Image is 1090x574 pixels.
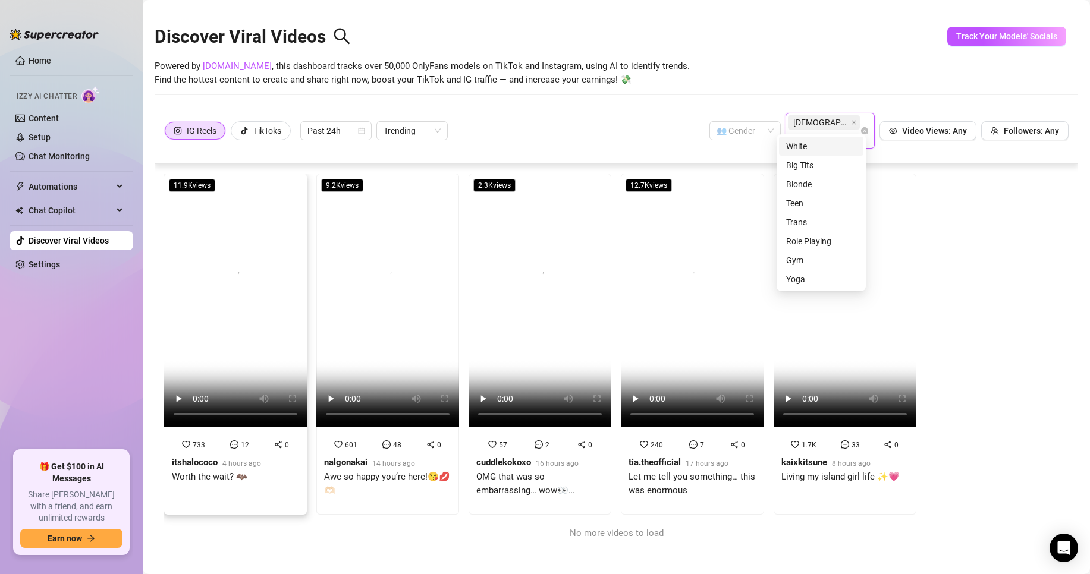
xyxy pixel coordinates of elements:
[240,127,249,135] span: tik-tok
[10,29,99,40] img: logo-BBDzfeDw.svg
[741,441,745,449] span: 0
[164,174,307,515] a: 11.9Kviews733120itshalococo4 hours agoWorth the wait? 🦇
[786,178,856,191] div: Blonde
[626,179,672,192] span: 12.7K views
[535,440,543,449] span: message
[779,270,863,289] div: Yoga
[172,457,218,468] strong: itshalococo
[588,441,592,449] span: 0
[382,440,391,449] span: message
[29,133,51,142] a: Setup
[324,470,451,498] div: Awe so happy you’re here!😘💋🫶🏻
[182,440,190,449] span: heart
[29,113,59,123] a: Content
[174,127,182,135] span: instagram
[779,194,863,213] div: Teen
[779,175,863,194] div: Blonde
[29,201,113,220] span: Chat Copilot
[20,489,122,524] span: Share [PERSON_NAME] with a friend, and earn unlimited rewards
[545,441,549,449] span: 2
[793,116,849,129] span: [DEMOGRAPHIC_DATA]
[285,441,289,449] span: 0
[786,197,856,210] div: Teen
[230,440,238,449] span: message
[372,459,415,468] span: 14 hours ago
[956,31,1057,41] span: Track Your Models' Socials
[488,440,497,449] span: heart
[786,159,856,172] div: Big Tits
[358,127,365,134] span: calendar
[20,461,122,484] span: 🎁 Get $100 in AI Messages
[889,127,897,135] span: eye
[426,440,435,449] span: share-alt
[851,119,857,125] span: close
[187,122,216,140] div: IG Reels
[15,206,23,215] img: Chat Copilot
[786,216,856,229] div: Trans
[29,56,51,65] a: Home
[786,254,856,267] div: Gym
[947,27,1066,46] button: Track Your Models' Socials
[832,459,871,468] span: 8 hours ago
[274,440,282,449] span: share-alt
[29,260,60,269] a: Settings
[991,127,999,135] span: team
[1050,534,1078,562] div: Open Intercom Messenger
[700,441,704,449] span: 7
[570,528,664,538] span: No more videos to load
[802,441,816,449] span: 1.7K
[577,440,586,449] span: share-alt
[321,179,363,192] span: 9.2K views
[345,441,357,449] span: 601
[640,440,648,449] span: heart
[81,86,100,103] img: AI Chatter
[393,441,401,449] span: 48
[476,457,531,468] strong: cuddlekokoxo
[629,470,756,498] div: Let me tell you something… this was enormous
[203,61,272,71] a: [DOMAIN_NAME]
[788,115,860,130] span: Asian
[155,26,351,48] h2: Discover Viral Videos
[781,457,827,468] strong: kaixkitsune
[29,152,90,161] a: Chat Monitoring
[316,174,459,515] a: 9.2Kviews601480nalgonakai14 hours agoAwe so happy you’re here!😘💋🫶🏻
[786,273,856,286] div: Yoga
[779,232,863,251] div: Role Playing
[333,27,351,45] span: search
[29,236,109,245] a: Discover Viral Videos
[499,441,507,449] span: 57
[307,122,365,140] span: Past 24h
[169,179,215,192] span: 11.9K views
[222,459,261,468] span: 4 hours ago
[437,441,441,449] span: 0
[651,441,663,449] span: 240
[786,140,856,153] div: White
[779,251,863,270] div: Gym
[536,459,579,468] span: 16 hours ago
[981,121,1069,140] button: Followers: Any
[786,235,856,248] div: Role Playing
[686,459,728,468] span: 17 hours ago
[841,440,849,449] span: message
[324,457,367,468] strong: nalgonakai
[193,441,205,449] span: 733
[621,174,764,515] a: 12.7Kviews24070tia.theofficial17 hours agoLet me tell you something… this was enormous
[779,156,863,175] div: Big Tits
[852,441,860,449] span: 33
[253,122,281,140] div: TikToks
[172,470,261,484] div: Worth the wait? 🦇
[774,174,916,515] a: 19.1Kviews1.7K330kaixkitsune8 hours agoLiving my island girl life ✨💗
[791,440,799,449] span: heart
[334,440,343,449] span: heart
[884,440,892,449] span: share-alt
[894,441,899,449] span: 0
[629,457,681,468] strong: tia.theofficial
[20,529,122,548] button: Earn nowarrow-right
[473,179,516,192] span: 2.3K views
[1004,126,1059,135] span: Followers: Any
[781,470,900,484] div: Living my island girl life ✨💗
[17,91,77,102] span: Izzy AI Chatter
[29,177,113,196] span: Automations
[730,440,739,449] span: share-alt
[384,122,441,140] span: Trending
